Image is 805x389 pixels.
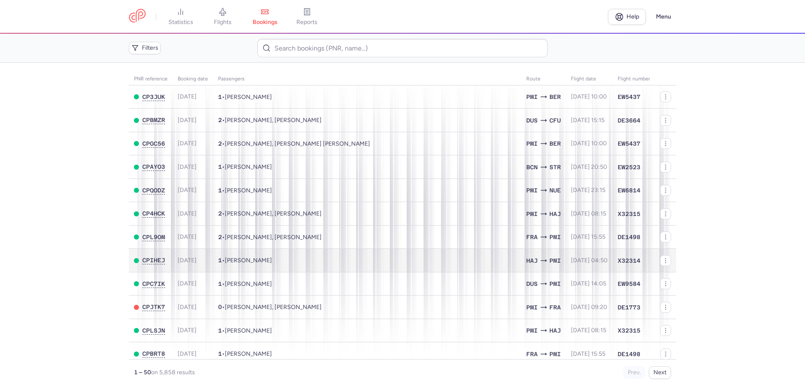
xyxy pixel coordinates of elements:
span: • [218,187,272,194]
span: [DATE] [178,257,197,264]
span: Olaf FILLER, Lautaro ARCE [225,234,322,241]
span: Nadira STARK, Luca STARK [225,304,322,311]
span: PMI [526,186,538,195]
span: Filters [142,45,158,51]
span: [DATE] [178,280,197,287]
span: • [218,93,272,101]
span: HAJ [526,256,538,265]
span: BER [549,92,561,101]
button: CP4HCK [142,210,165,217]
span: [DATE] 10:00 [571,93,607,100]
th: Passengers [213,73,521,85]
span: [DATE] [178,210,197,217]
span: PMI [526,326,538,335]
span: Help [626,13,639,20]
span: PMI [526,92,538,101]
span: DE1773 [618,303,640,312]
span: STR [549,163,561,172]
span: Kevin Andy GUMINSKI [225,327,272,334]
span: EW5437 [618,93,640,101]
span: CPL9OM [142,234,165,240]
span: HAJ [549,326,561,335]
span: FRA [549,303,561,312]
span: 1 [218,93,222,100]
span: PMI [549,349,561,359]
span: 2 [218,234,222,240]
span: Sienna WIDMAYER [225,163,272,171]
a: CitizenPlane red outlined logo [129,9,146,24]
th: PNR reference [129,73,173,85]
a: Help [608,9,646,25]
span: [DATE] [178,187,197,194]
button: CPQODZ [142,187,165,194]
span: [DATE] [178,117,197,124]
span: X32314 [618,256,640,265]
span: [DATE] 08:15 [571,327,606,334]
button: CPBRT8 [142,350,165,357]
span: HAJ [549,209,561,218]
span: • [218,117,322,124]
span: DUS [526,116,538,125]
span: [DATE] [178,350,197,357]
button: Prev. [623,366,645,379]
span: 0 [218,304,222,310]
input: Search bookings (PNR, name...) [257,39,547,57]
button: CPL9OM [142,234,165,241]
span: PMI [526,209,538,218]
span: CFU [549,116,561,125]
span: 1 [218,187,222,194]
button: CP3JUK [142,93,165,101]
span: statistics [168,19,193,26]
span: [DATE] 15:55 [571,233,605,240]
span: 1 [218,163,222,170]
span: • [218,257,272,264]
button: CPLSJN [142,327,165,334]
span: CP3JUK [142,93,165,100]
button: Menu [651,9,676,25]
th: Route [521,73,566,85]
span: • [218,304,322,311]
span: 1 [218,350,222,357]
span: [DATE] 04:50 [571,257,608,264]
span: [DATE] [178,233,197,240]
span: X32315 [618,326,640,335]
span: DUS [526,279,538,288]
span: [DATE] 08:15 [571,210,606,217]
span: Olivia HELBIG [225,93,272,101]
span: BCN [526,163,538,172]
span: [DATE] 20:50 [571,163,607,171]
span: FRA [526,232,538,242]
span: Yurii BAIDIN, Kateryna LAZAREVA [225,117,322,124]
button: CPAYO3 [142,163,165,171]
span: PMI [549,279,561,288]
span: Marlyse BRUGGINK [225,280,272,288]
button: CPIHEJ [142,257,165,264]
span: Ion UNGUREANU [225,187,272,194]
span: Marco LADDACH, Ivo Ole RITTER [225,140,370,147]
span: • [218,327,272,334]
span: • [218,280,272,288]
span: Moritz SCHNEIDER [225,350,272,357]
span: • [218,163,272,171]
span: EW5437 [618,139,640,148]
button: Next [649,366,671,379]
a: flights [202,8,244,26]
span: 2 [218,210,222,217]
span: DE1498 [618,233,640,241]
strong: 1 – 50 [134,369,151,376]
span: [DATE] [178,163,197,171]
span: PMI [549,232,561,242]
span: 1 [218,280,222,287]
span: [DATE] 09:20 [571,304,607,311]
span: EW6814 [618,186,640,194]
span: [DATE] 23:15 [571,187,605,194]
button: Filters [129,42,161,54]
button: CPJTK7 [142,304,165,311]
span: CPBMZR [142,117,165,123]
span: [DATE] [178,327,197,334]
span: CPJTK7 [142,304,165,310]
button: CPC7IK [142,280,165,288]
